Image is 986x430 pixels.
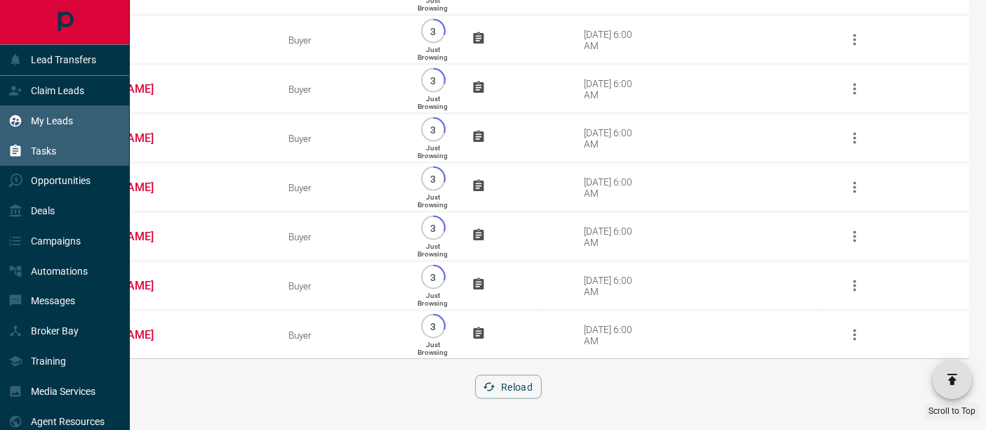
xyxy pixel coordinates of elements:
div: Buyer [288,182,394,193]
span: Scroll to Top [928,406,975,416]
div: [DATE] 6:00 AM [584,275,644,297]
p: Just Browsing [418,292,448,307]
p: 3 [428,75,439,86]
div: Buyer [288,280,394,292]
p: Just Browsing [418,242,448,258]
div: Buyer [288,133,394,144]
div: [DATE] 6:00 AM [584,29,644,51]
div: [DATE] 6:00 AM [584,78,644,100]
p: 3 [428,223,439,233]
div: Buyer [288,231,394,242]
button: Reload [475,375,542,399]
p: Just Browsing [418,144,448,159]
p: 3 [428,321,439,332]
div: [DATE] 6:00 AM [584,127,644,150]
p: 3 [428,26,439,37]
div: Buyer [288,34,394,46]
p: 3 [428,272,439,282]
div: [DATE] 6:00 AM [584,226,644,248]
p: 3 [428,174,439,184]
p: Just Browsing [418,95,448,110]
p: Just Browsing [418,193,448,209]
div: Buyer [288,330,394,341]
p: Just Browsing [418,46,448,61]
p: 3 [428,124,439,135]
p: Just Browsing [418,341,448,356]
div: Buyer [288,84,394,95]
div: [DATE] 6:00 AM [584,176,644,199]
div: [DATE] 6:00 AM [584,324,644,346]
